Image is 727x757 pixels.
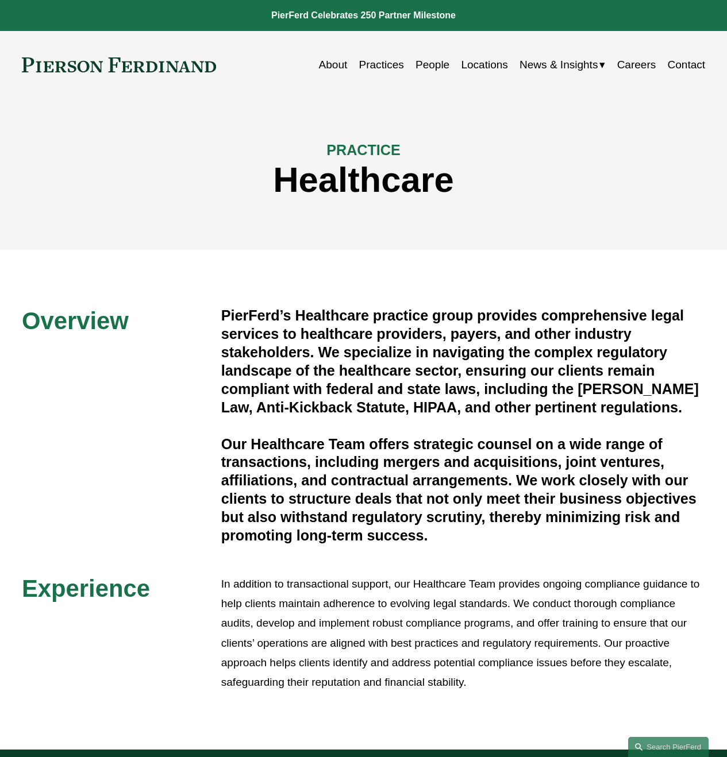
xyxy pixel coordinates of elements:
a: People [416,54,449,76]
span: PRACTICE [326,142,400,158]
a: Locations [461,54,507,76]
a: Careers [617,54,656,76]
a: Practices [359,54,404,76]
p: In addition to transactional support, our Healthcare Team provides ongoing compliance guidance to... [221,574,705,693]
span: News & Insights [520,55,598,75]
h4: Our Healthcare Team offers strategic counsel on a wide range of transactions, including mergers a... [221,435,705,545]
span: Overview [22,307,129,334]
a: About [319,54,348,76]
a: folder dropdown [520,54,605,76]
a: Contact [668,54,706,76]
h1: Healthcare [22,160,705,200]
a: Search this site [628,737,709,757]
span: Experience [22,575,150,602]
h4: PierFerd’s Healthcare practice group provides comprehensive legal services to healthcare provider... [221,307,705,416]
